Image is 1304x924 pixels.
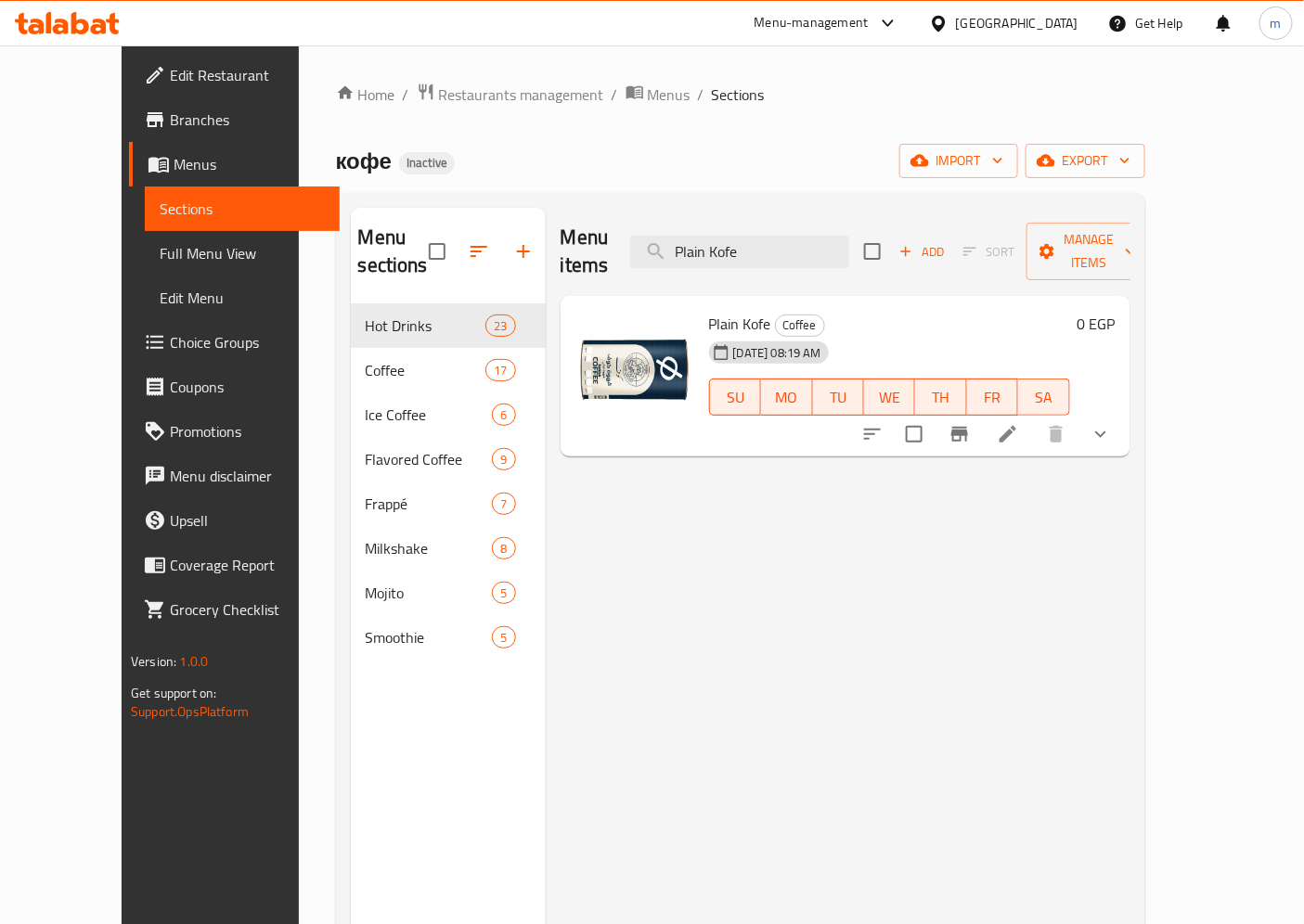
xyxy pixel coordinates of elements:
[129,498,340,543] a: Upsell
[923,384,959,411] span: TH
[1034,412,1078,456] button: delete
[131,699,249,724] a: Support.OpsPlatform
[493,540,514,558] span: 8
[892,237,951,266] span: Add item
[761,379,812,416] button: MO
[129,409,340,454] a: Promotions
[145,231,340,276] a: Full Menu View
[1040,149,1130,173] span: export
[709,310,771,338] span: Plain Kofe
[820,384,857,411] span: TU
[170,554,325,576] span: Coverage Report
[871,384,908,411] span: WE
[399,155,455,171] span: Inactive
[1018,379,1069,416] button: SA
[366,537,493,559] span: Milkshake
[418,232,457,271] span: Select all sections
[486,362,514,379] span: 17
[351,392,546,437] div: Ice Coffee6
[336,83,1145,107] nav: breadcrumb
[956,13,1078,33] div: [GEOGRAPHIC_DATA]
[864,379,915,416] button: WE
[492,582,515,604] div: items
[170,376,325,398] span: Coupons
[1026,223,1151,280] button: Manage items
[895,415,934,454] span: Select to update
[493,406,514,424] span: 6
[485,314,515,337] div: items
[170,109,325,131] span: Branches
[492,404,515,426] div: items
[366,314,486,337] span: Hot Drinks
[351,526,546,571] div: Milkshake8
[492,626,515,648] div: items
[351,303,546,348] div: Hot Drinks23
[967,379,1018,416] button: FR
[129,320,340,365] a: Choice Groups
[951,237,1026,266] span: Select section first
[366,493,493,515] span: Frappé
[170,465,325,487] span: Menu disclaimer
[709,379,761,416] button: SU
[145,186,340,231] a: Sections
[336,83,395,106] a: Home
[160,242,325,264] span: Full Menu View
[351,615,546,660] div: Smoothie5
[937,412,982,456] button: Branch-specific-item
[492,537,515,559] div: items
[914,149,1003,173] span: import
[501,229,546,274] button: Add section
[768,384,805,411] span: MO
[1041,228,1136,275] span: Manage items
[170,331,325,353] span: Choice Groups
[129,142,340,186] a: Menus
[366,448,493,470] span: Flavored Coffee
[892,237,951,266] button: Add
[170,420,325,443] span: Promotions
[179,649,208,674] span: 1.0.0
[899,144,1018,178] button: import
[612,83,618,106] li: /
[755,12,869,34] div: Menu-management
[351,296,546,667] nav: Menu sections
[485,359,515,381] div: items
[575,311,694,430] img: Plain Kofe
[145,276,340,320] a: Edit Menu
[775,314,825,337] div: Coffee
[160,198,325,220] span: Sections
[131,649,176,674] span: Version:
[399,152,455,174] div: Inactive
[776,314,824,336] span: Coffee
[1026,144,1145,178] button: export
[493,629,514,647] span: 5
[850,412,895,456] button: sort-choices
[170,598,325,621] span: Grocery Checklist
[975,384,1011,411] span: FR
[1090,423,1112,445] svg: Show Choices
[160,287,325,309] span: Edit Menu
[457,229,501,274] span: Sort sections
[698,83,704,106] li: /
[366,626,493,648] span: Smoothie
[486,317,514,335] span: 23
[915,379,966,416] button: TH
[129,365,340,409] a: Coupons
[813,379,864,416] button: TU
[170,509,325,532] span: Upsell
[648,83,691,106] span: Menus
[129,454,340,498] a: Menu disclaimer
[1078,311,1116,337] h6: 0 EGP
[712,83,765,106] span: Sections
[366,404,493,426] span: Ice Coffee
[366,359,486,381] span: Coffee
[131,681,216,705] span: Get support on:
[492,448,515,470] div: items
[336,140,392,182] span: кофе
[358,224,429,279] h2: Menu sections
